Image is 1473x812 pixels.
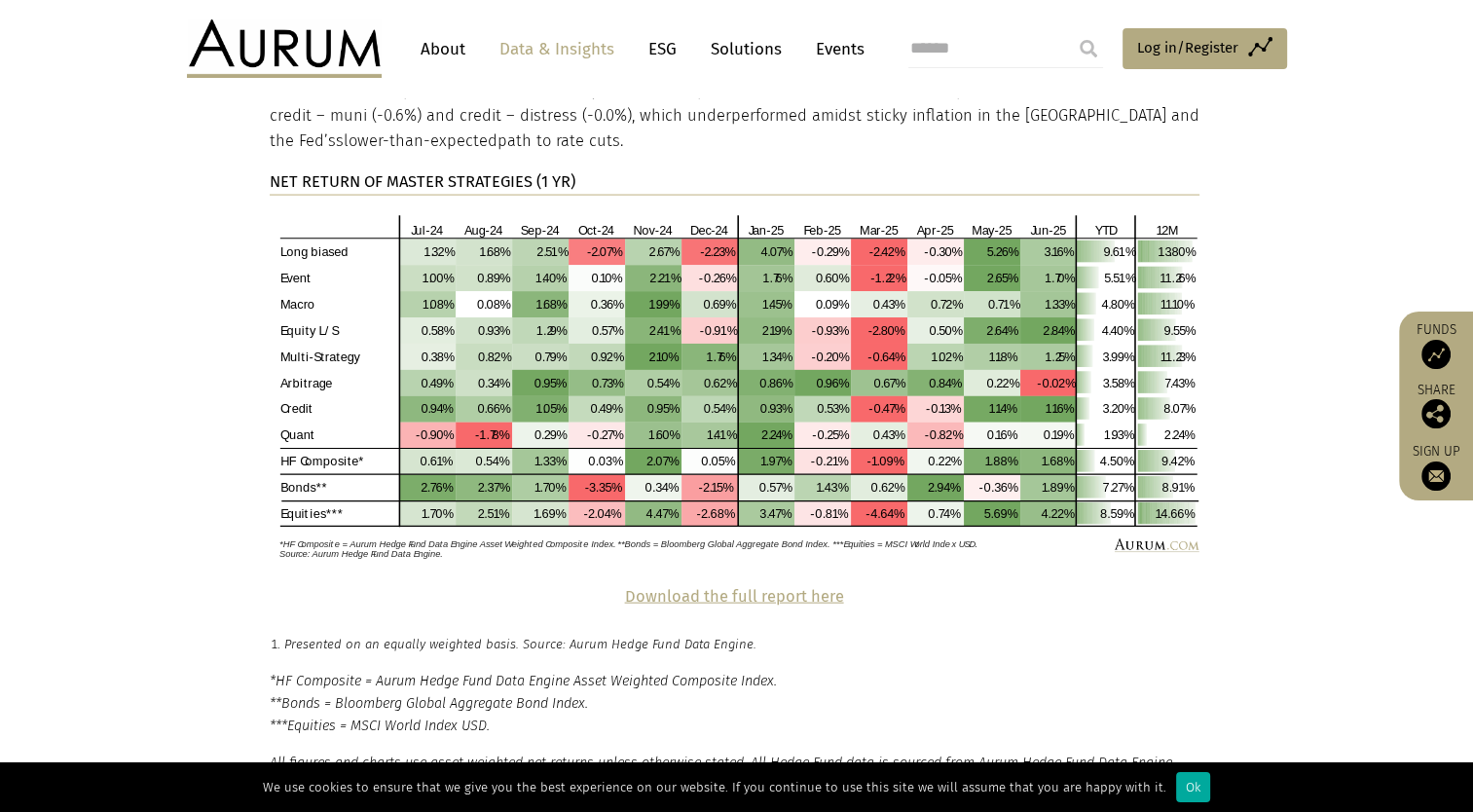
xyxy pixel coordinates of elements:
[1421,461,1451,491] img: Sign up to our newsletter
[1409,384,1463,428] div: Share
[411,31,475,67] a: About
[625,587,844,606] a: Download the full report here
[639,31,686,67] a: ESG
[270,172,575,191] strong: NET RETURN OF MASTER STRATEGIES (1 YR)
[490,31,624,67] a: Data & Insights
[1409,321,1463,369] a: Funds
[1123,28,1287,69] a: Log in/Register
[806,31,865,67] a: Events
[1176,772,1210,802] div: Ok
[336,131,497,150] span: slower-than-expected
[1137,36,1238,59] span: Log in/Register
[270,670,1204,737] p: *HF Composite = Aurum Hedge Fund Data Engine Asset Weighted Composite Index. **Bonds = Bloomberg ...
[1421,399,1451,428] img: Share this post
[187,19,382,78] img: Aurum
[270,78,1199,155] p: The second worst performing master strategy was credit, up +3.2%. The third and fourth worst perf...
[270,755,1175,794] em: All figures and charts use asset weighted net returns unless otherwise stated. All Hedge Fund dat...
[701,31,792,67] a: Solutions
[284,637,756,651] em: Presented on an equally weighted basis. Source: Aurum Hedge Fund Data Engine.
[1069,29,1108,68] input: Submit
[1409,443,1463,491] a: Sign up
[1035,81,1139,99] span: sub-strategies
[1421,340,1451,369] img: Access Funds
